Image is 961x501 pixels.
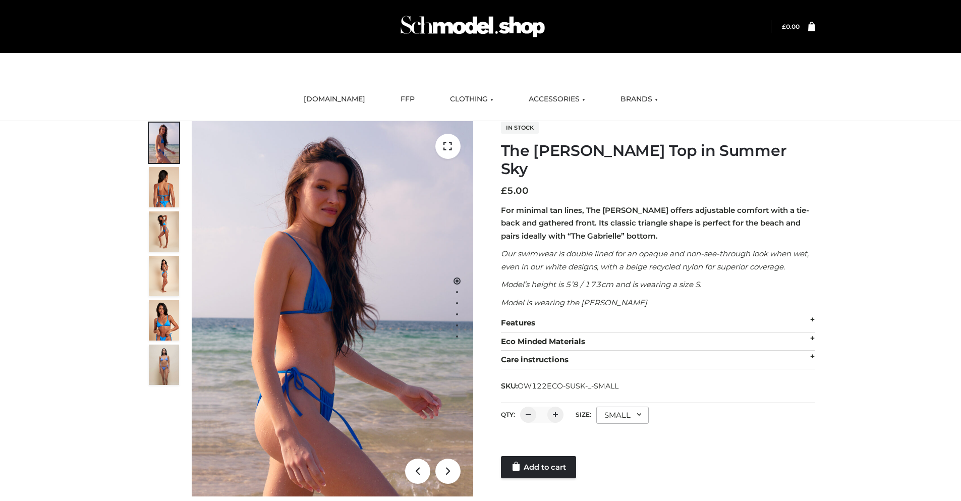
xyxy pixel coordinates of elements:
[149,167,179,207] img: 5.Alex-top_CN-1-1_1-1.jpg
[596,407,649,424] div: SMALL
[501,122,539,134] span: In stock
[442,88,501,110] a: CLOTHING
[501,185,529,196] bdi: 5.00
[501,142,815,178] h1: The [PERSON_NAME] Top in Summer Sky
[782,23,786,30] span: £
[501,249,809,271] em: Our swimwear is double lined for an opaque and non-see-through look when wet, even in our white d...
[521,88,593,110] a: ACCESSORIES
[782,23,800,30] a: £0.00
[518,381,618,391] span: OW122ECO-SUSK-_-SMALL
[192,121,473,496] img: 1.Alex-top_SS-1_4464b1e7-c2c9-4e4b-a62c-58381cd673c0 (1)
[296,88,373,110] a: [DOMAIN_NAME]
[501,205,809,241] strong: For minimal tan lines, The [PERSON_NAME] offers adjustable comfort with a tie-back and gathered f...
[613,88,665,110] a: BRANDS
[501,280,701,289] em: Model’s height is 5’8 / 173cm and is wearing a size S.
[501,314,815,332] div: Features
[501,332,815,351] div: Eco Minded Materials
[149,300,179,341] img: 2.Alex-top_CN-1-1-2.jpg
[501,185,507,196] span: £
[393,88,422,110] a: FFP
[149,256,179,296] img: 3.Alex-top_CN-1-1-2.jpg
[501,456,576,478] a: Add to cart
[501,351,815,369] div: Care instructions
[501,380,619,392] span: SKU:
[782,23,800,30] bdi: 0.00
[501,298,647,307] em: Model is wearing the [PERSON_NAME]
[149,345,179,385] img: SSVC.jpg
[397,7,548,46] img: Schmodel Admin 964
[149,123,179,163] img: 1.Alex-top_SS-1_4464b1e7-c2c9-4e4b-a62c-58381cd673c0-1.jpg
[149,211,179,252] img: 4.Alex-top_CN-1-1-2.jpg
[501,411,515,418] label: QTY:
[576,411,591,418] label: Size:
